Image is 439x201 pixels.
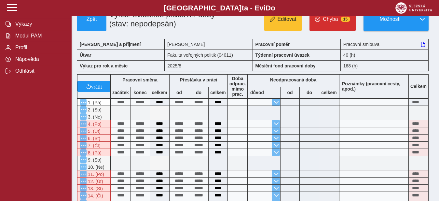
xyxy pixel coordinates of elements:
[150,90,169,95] b: celkem
[80,121,87,127] button: Menu
[91,84,102,89] span: vrátit
[266,4,271,12] span: D
[77,81,110,92] button: vrátit
[80,106,87,113] button: Menu
[410,84,427,89] b: Celkem
[87,186,103,191] span: 13. (St)
[80,113,87,120] button: Menu
[264,7,302,31] button: Editovat
[165,50,253,60] div: Fakulta veřejných politik (04011)
[80,149,87,156] button: Menu
[165,39,253,50] div: [PERSON_NAME]
[323,16,338,22] span: Chyba
[369,16,411,22] span: Možnosti
[80,171,87,177] button: Menu
[339,81,408,92] b: Poznámky (pracovní cesty, apod.)
[106,7,226,31] h1: Výkaz evidence pracovní doby (stav: nepodepsán)
[180,77,217,82] b: Přestávka v práci
[77,135,111,142] div: V systému Magion je vykázána dovolená!
[87,157,102,163] span: 9. (So)
[80,42,141,47] b: [PERSON_NAME] a příjmení
[80,185,87,192] button: Menu
[80,156,87,163] button: Menu
[300,90,319,95] b: do
[80,128,87,134] button: Menu
[80,52,91,58] b: Útvar
[281,90,299,95] b: od
[20,4,419,12] b: [GEOGRAPHIC_DATA] a - Evi
[87,172,104,177] span: 11. (Po)
[80,192,87,199] button: Menu
[87,193,103,198] span: 14. (Čt)
[209,90,227,95] b: celkem
[13,56,66,62] span: Nápověda
[364,7,416,31] button: Možnosti
[87,114,102,120] span: 3. (Ne)
[341,17,350,22] span: 15
[270,77,316,82] b: Neodpracovaná doba
[77,185,111,192] div: V systému Magion je vykázána dovolená!
[130,90,150,95] b: konec
[13,33,66,39] span: Modul PAM
[87,122,102,127] span: 4. (Po)
[271,4,275,12] span: o
[13,21,66,27] span: Výkazy
[341,39,429,50] div: Pracovní smlouva
[87,143,101,148] span: 7. (Čt)
[87,150,102,155] span: 8. (Pá)
[87,179,103,184] span: 12. (Út)
[250,90,264,95] b: důvod
[77,142,111,149] div: V systému Magion je vykázána dovolená!
[341,50,429,60] div: 40 (h)
[87,136,100,141] span: 6. (St)
[77,7,106,31] button: Zpět
[13,68,66,74] span: Odhlásit
[13,45,66,50] span: Profil
[395,2,432,14] img: logo_web_su.png
[111,90,130,95] b: začátek
[278,16,296,22] span: Editovat
[77,149,111,156] div: V systému Magion je vykázána dovolená!
[77,127,111,135] div: V systému Magion je vykázána dovolená!
[80,16,103,22] span: Zpět
[87,100,102,105] span: 1. (Pá)
[241,4,244,12] span: t
[77,170,111,178] div: V systému Magion je vykázána dovolená!
[80,63,128,68] b: Výkaz pro rok a měsíc
[77,192,111,199] div: V systému Magion je vykázána dovolená!
[80,178,87,184] button: Menu
[80,99,87,106] button: Menu
[319,90,339,95] b: celkem
[255,42,290,47] b: Pracovní poměr
[87,165,104,170] span: 10. (Ne)
[80,164,87,170] button: Menu
[77,120,111,127] div: V systému Magion je vykázána dovolená!
[229,76,246,97] b: Doba odprac. mimo prac.
[341,60,429,71] div: 168 (h)
[255,63,316,68] b: Měsíční fond pracovní doby
[122,77,157,82] b: Pracovní směna
[165,60,253,71] div: 2025/8
[309,7,356,31] button: Chyba15
[80,142,87,149] button: Menu
[87,129,101,134] span: 5. (Út)
[255,52,310,58] b: Týdenní pracovní úvazek
[77,178,111,185] div: V systému Magion je vykázána dovolená!
[189,90,208,95] b: do
[170,90,189,95] b: od
[80,135,87,141] button: Menu
[87,107,102,112] span: 2. (So)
